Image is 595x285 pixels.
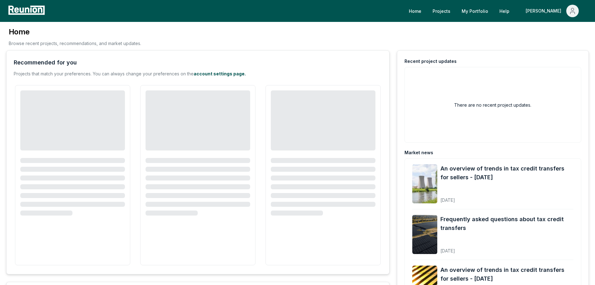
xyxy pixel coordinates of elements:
div: Recent project updates [404,58,457,64]
a: Help [494,5,514,17]
button: [PERSON_NAME] [521,5,584,17]
a: account settings page. [194,71,246,76]
div: [DATE] [440,243,573,254]
div: [PERSON_NAME] [526,5,564,17]
p: Browse recent projects, recommendations, and market updates. [9,40,141,47]
h3: Home [9,27,141,37]
img: Frequently asked questions about tax credit transfers [412,215,437,254]
div: Recommended for you [14,58,77,67]
img: An overview of trends in tax credit transfers for sellers - October 2025 [412,164,437,203]
h2: There are no recent project updates. [454,102,531,108]
a: An overview of trends in tax credit transfers for sellers - [DATE] [440,164,573,182]
div: Market news [404,150,433,156]
a: Frequently asked questions about tax credit transfers [440,215,573,232]
a: Projects [428,5,455,17]
a: My Portfolio [457,5,493,17]
nav: Main [404,5,589,17]
span: Projects that match your preferences. You can always change your preferences on the [14,71,194,76]
a: An overview of trends in tax credit transfers for sellers - [DATE] [440,266,573,283]
a: Home [404,5,426,17]
div: [DATE] [440,192,573,203]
